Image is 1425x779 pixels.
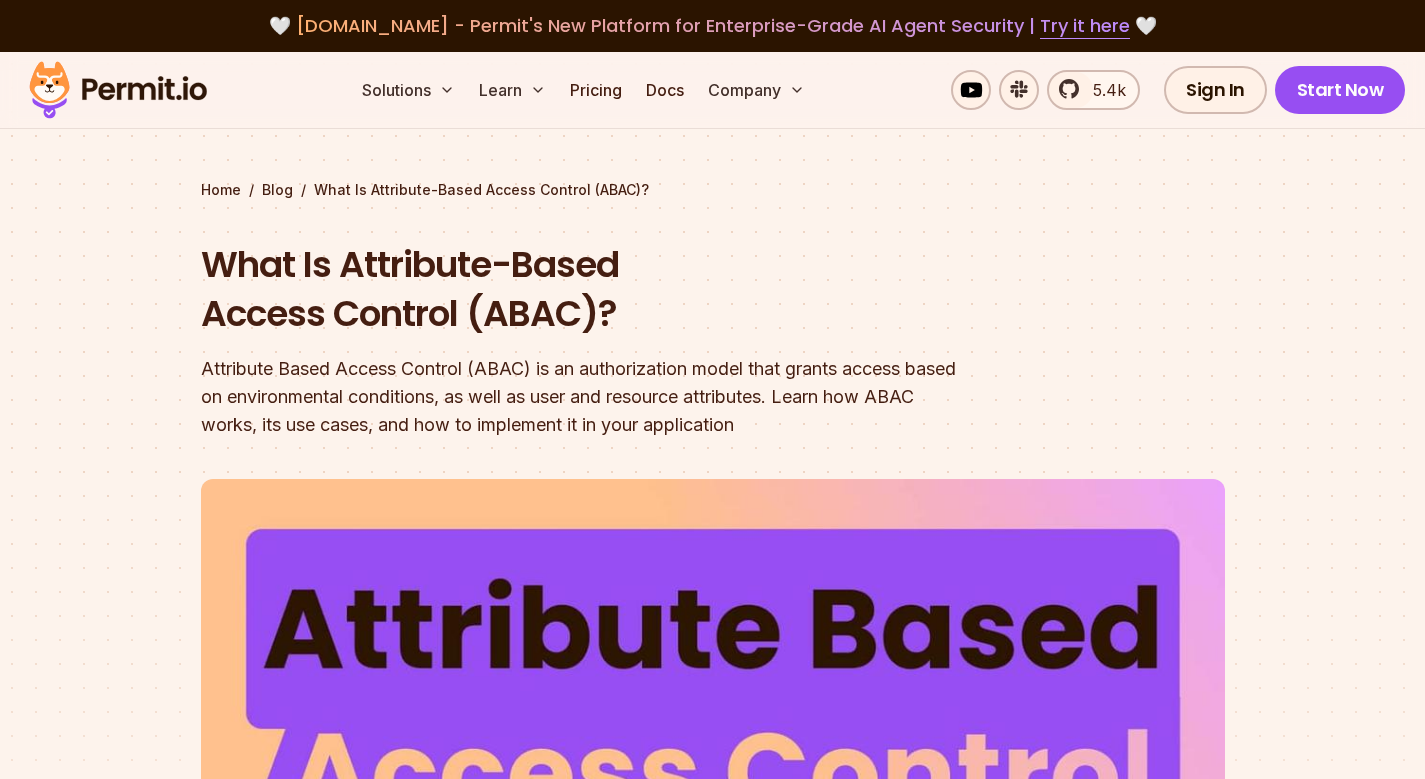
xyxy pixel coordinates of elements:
h1: What Is Attribute-Based Access Control (ABAC)? [201,240,969,339]
div: / / [201,180,1225,200]
a: 5.4k [1047,70,1140,110]
div: Attribute Based Access Control (ABAC) is an authorization model that grants access based on envir... [201,355,969,439]
button: Company [700,70,813,110]
div: 🤍 🤍 [48,12,1377,40]
a: Blog [262,180,293,200]
img: Permit logo [20,56,216,124]
button: Learn [471,70,554,110]
span: [DOMAIN_NAME] - Permit's New Platform for Enterprise-Grade AI Agent Security | [296,13,1130,38]
span: 5.4k [1081,78,1126,102]
a: Try it here [1040,13,1130,39]
a: Docs [638,70,692,110]
a: Pricing [562,70,630,110]
a: Start Now [1275,66,1406,114]
a: Sign In [1164,66,1267,114]
button: Solutions [354,70,463,110]
a: Home [201,180,241,200]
